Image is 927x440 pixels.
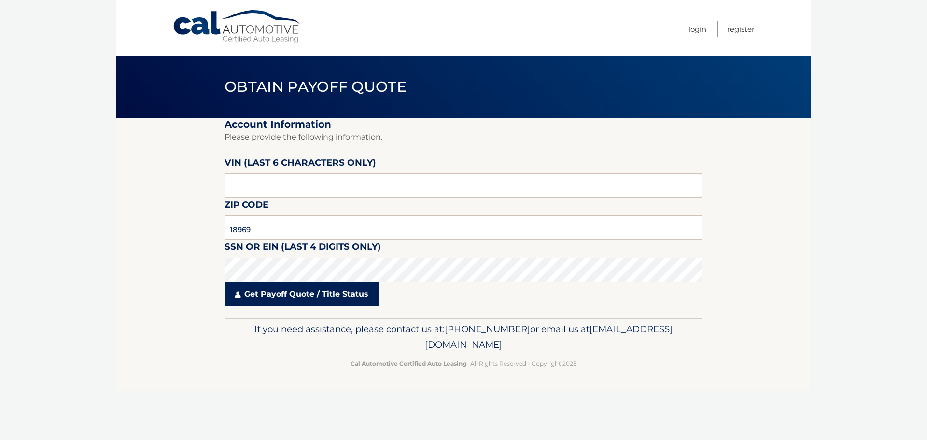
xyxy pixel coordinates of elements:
[225,282,379,306] a: Get Payoff Quote / Title Status
[445,324,530,335] span: [PHONE_NUMBER]
[225,156,376,173] label: VIN (last 6 characters only)
[225,118,702,130] h2: Account Information
[225,240,381,257] label: SSN or EIN (last 4 digits only)
[688,21,706,37] a: Login
[727,21,755,37] a: Register
[172,10,303,44] a: Cal Automotive
[225,130,702,144] p: Please provide the following information.
[351,360,466,367] strong: Cal Automotive Certified Auto Leasing
[231,358,696,369] p: - All Rights Reserved - Copyright 2025
[225,198,268,215] label: Zip Code
[231,322,696,353] p: If you need assistance, please contact us at: or email us at
[225,78,407,96] span: Obtain Payoff Quote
